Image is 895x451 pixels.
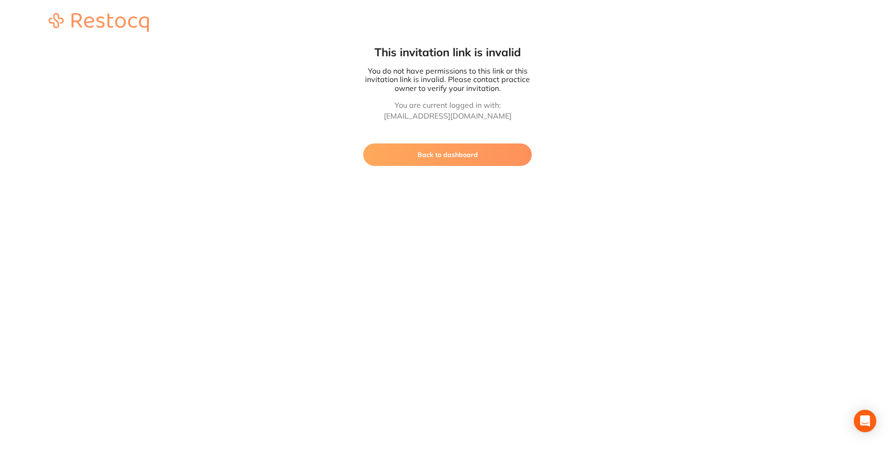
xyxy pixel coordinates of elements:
[363,100,532,121] p: You are current logged in with: [EMAIL_ADDRESS][DOMAIN_NAME]
[49,13,149,32] img: restocq_logo.svg
[363,45,532,59] h1: This invitation link is invalid
[854,410,876,432] div: Open Intercom Messenger
[363,143,532,166] button: Back to dashboard
[363,67,532,92] p: You do not have permissions to this link or this invitation link is invalid. Please contact pract...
